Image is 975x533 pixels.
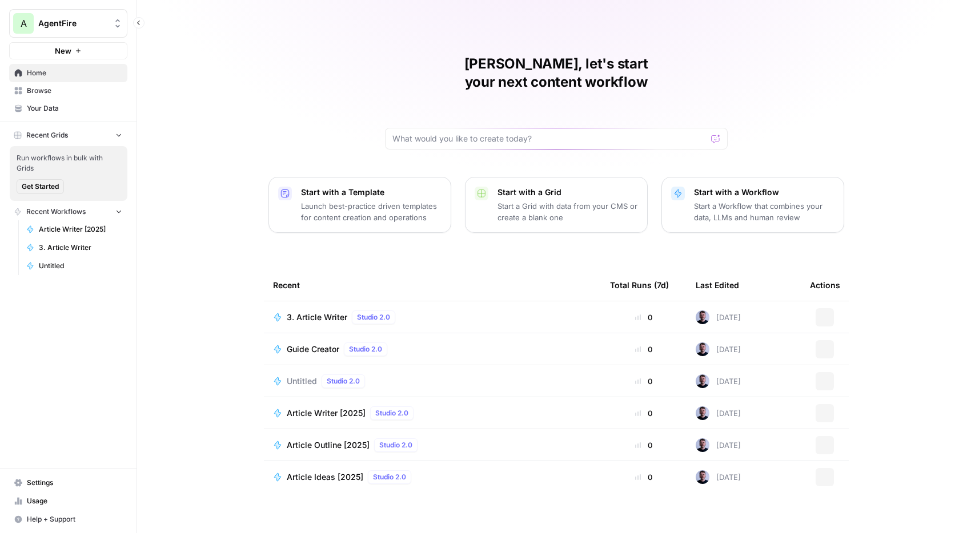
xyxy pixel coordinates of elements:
[696,374,741,388] div: [DATE]
[696,438,741,452] div: [DATE]
[287,375,317,387] span: Untitled
[9,64,127,82] a: Home
[327,376,360,386] span: Studio 2.0
[27,86,122,96] span: Browse
[661,177,844,233] button: Start with a WorkflowStart a Workflow that combines your data, LLMs and human review
[610,439,677,451] div: 0
[696,342,709,356] img: mtb5lffcyzxtxeymzlrcp6m5jts6
[273,438,592,452] a: Article Outline [2025]Studio 2.0
[287,471,363,483] span: Article Ideas [2025]
[268,177,451,233] button: Start with a TemplateLaunch best-practice driven templates for content creation and operations
[696,374,709,388] img: mtb5lffcyzxtxeymzlrcp6m5jts6
[273,374,592,388] a: UntitledStudio 2.0
[39,224,122,235] span: Article Writer [2025]
[17,179,64,194] button: Get Started
[21,17,27,30] span: A
[273,310,592,324] a: 3. Article WriterStudio 2.0
[497,200,638,223] p: Start a Grid with data from your CMS or create a blank one
[21,257,127,275] a: Untitled
[694,187,834,198] p: Start with a Workflow
[27,496,122,506] span: Usage
[273,342,592,356] a: Guide CreatorStudio 2.0
[696,310,741,324] div: [DATE]
[810,269,840,301] div: Actions
[696,406,741,420] div: [DATE]
[9,127,127,144] button: Recent Grids
[9,203,127,220] button: Recent Workflows
[696,406,709,420] img: mtb5lffcyzxtxeymzlrcp6m5jts6
[497,187,638,198] p: Start with a Grid
[27,68,122,78] span: Home
[287,407,366,419] span: Article Writer [2025]
[38,18,107,29] span: AgentFire
[9,474,127,492] a: Settings
[385,55,728,91] h1: [PERSON_NAME], let's start your next content workflow
[9,492,127,510] a: Usage
[375,408,408,418] span: Studio 2.0
[9,510,127,528] button: Help + Support
[694,200,834,223] p: Start a Workflow that combines your data, LLMs and human review
[610,407,677,419] div: 0
[22,181,59,192] span: Get Started
[610,344,677,355] div: 0
[373,472,406,482] span: Studio 2.0
[610,471,677,483] div: 0
[610,269,669,301] div: Total Runs (7d)
[9,99,127,118] a: Your Data
[349,344,382,354] span: Studio 2.0
[301,187,442,198] p: Start with a Template
[273,269,592,301] div: Recent
[27,514,122,524] span: Help + Support
[273,470,592,484] a: Article Ideas [2025]Studio 2.0
[465,177,648,233] button: Start with a GridStart a Grid with data from your CMS or create a blank one
[610,312,677,323] div: 0
[27,478,122,488] span: Settings
[696,470,741,484] div: [DATE]
[21,239,127,257] a: 3. Article Writer
[9,9,127,38] button: Workspace: AgentFire
[696,269,739,301] div: Last Edited
[696,438,709,452] img: mtb5lffcyzxtxeymzlrcp6m5jts6
[27,103,122,114] span: Your Data
[55,45,71,56] span: New
[273,406,592,420] a: Article Writer [2025]Studio 2.0
[301,200,442,223] p: Launch best-practice driven templates for content creation and operations
[610,375,677,387] div: 0
[9,42,127,59] button: New
[17,153,121,173] span: Run workflows in bulk with Grids
[379,440,412,450] span: Studio 2.0
[287,344,339,355] span: Guide Creator
[26,130,68,140] span: Recent Grids
[26,207,86,217] span: Recent Workflows
[357,312,390,322] span: Studio 2.0
[696,470,709,484] img: mtb5lffcyzxtxeymzlrcp6m5jts6
[696,310,709,324] img: mtb5lffcyzxtxeymzlrcp6m5jts6
[9,82,127,100] a: Browse
[392,133,707,144] input: What would you like to create today?
[21,220,127,239] a: Article Writer [2025]
[287,439,370,451] span: Article Outline [2025]
[39,261,122,271] span: Untitled
[39,243,122,253] span: 3. Article Writer
[696,342,741,356] div: [DATE]
[287,312,347,323] span: 3. Article Writer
